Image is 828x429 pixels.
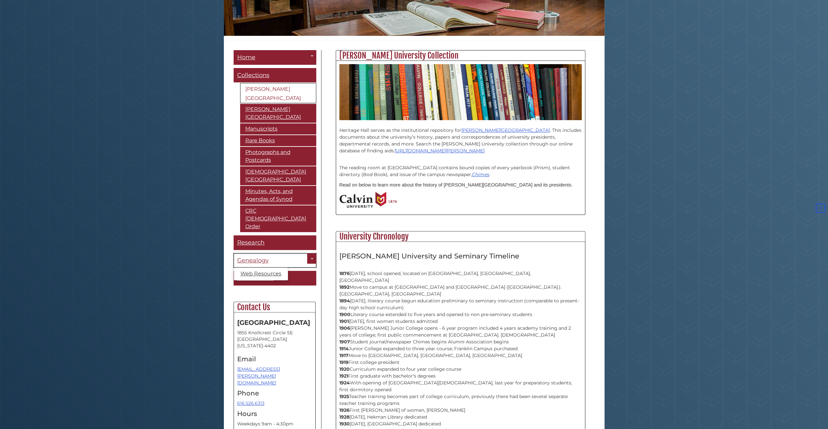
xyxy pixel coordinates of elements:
[240,83,316,103] a: [PERSON_NAME][GEOGRAPHIC_DATA]
[237,390,312,397] h4: Phone
[339,284,349,290] strong: 1892
[237,319,310,326] strong: [GEOGRAPHIC_DATA]
[461,127,550,133] a: [PERSON_NAME][GEOGRAPHIC_DATA]
[336,231,585,242] h2: University Chronology
[237,329,312,349] address: 1855 Knollcrest Circle SE [GEOGRAPHIC_DATA][US_STATE]-4402
[234,50,316,65] a: Home
[234,235,316,250] a: Research
[234,68,316,83] a: Collections
[339,394,349,399] strong: 1925
[339,366,350,372] strong: 1920
[339,414,349,420] strong: 1928
[234,269,288,279] a: Web Resources
[237,54,255,61] span: Home
[237,366,280,386] a: [EMAIL_ADDRESS][PERSON_NAME][DOMAIN_NAME]
[339,311,350,317] strong: 1900
[237,400,265,406] a: 616.526.6313
[237,410,312,417] h4: Hours
[339,252,582,260] h3: [PERSON_NAME] University and Seminary Timeline
[339,192,397,208] img: Calvin University 1876
[336,50,585,61] h2: [PERSON_NAME] University Collection
[339,182,573,187] span: Read on below to learn more about the history of [PERSON_NAME][GEOGRAPHIC_DATA] and its presidents.
[234,253,316,268] a: Genealogy
[339,120,582,154] p: Heritage Hall serves as the institutional repository for . This includes documents about the univ...
[237,239,265,246] span: Research
[240,123,316,134] a: Manuscripts
[237,421,312,427] p: Weekdays 9am - 4:30pm
[339,373,348,379] strong: 1921
[240,135,316,146] a: Rare Books
[237,355,312,363] h4: Email
[339,318,349,324] strong: 1901
[339,270,350,276] strong: 1876
[339,346,349,352] strong: 1914
[240,186,316,205] a: Minutes, Acts, and Agendas of Synod
[339,64,582,120] img: Calvin University yearbooks
[240,104,316,123] a: [PERSON_NAME][GEOGRAPHIC_DATA]
[814,205,826,211] a: Back to Top
[472,172,489,177] a: Chimes
[339,421,350,427] strong: 1930
[237,257,269,264] span: Genealogy
[240,147,316,166] a: Photographs and Postcards
[339,407,349,413] strong: 1926
[339,339,350,345] strong: 1907
[339,380,350,386] strong: 1924
[234,302,315,312] h2: Contact Us
[240,205,316,232] a: CRC [DEMOGRAPHIC_DATA] Order
[339,298,350,304] strong: 1894
[240,166,316,185] a: [DEMOGRAPHIC_DATA][GEOGRAPHIC_DATA]
[395,148,484,154] a: [URL][DOMAIN_NAME][PERSON_NAME]
[339,353,348,358] strong: 1917
[339,325,350,331] strong: 1906
[339,359,348,365] strong: 1919
[339,158,582,178] p: The reading room at [GEOGRAPHIC_DATA] contains bound copies of every yearbook (Prism), student di...
[237,72,269,79] span: Collections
